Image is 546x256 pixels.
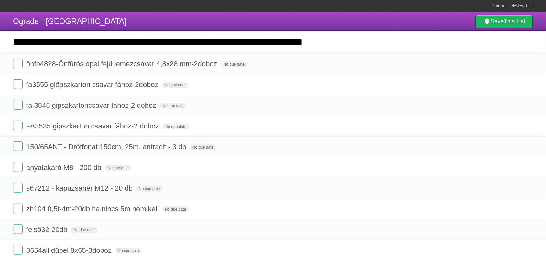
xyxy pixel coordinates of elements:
span: No due date [190,144,216,150]
span: anyatakaró M8 - 200 db [26,163,103,172]
span: s67212 - kapuzsanér M12 - 20 db [26,184,134,192]
span: No due date [221,61,247,67]
span: Ograde - [GEOGRAPHIC_DATA] [13,17,126,26]
span: 8654all dübel 8x65-3doboz [26,246,113,254]
label: Done [13,183,23,193]
a: SaveThis List [476,15,533,28]
span: No due date [105,165,131,171]
span: önfo4828-Önfúrós opel fejű lemezcsavar 4,8x28 mm-2doboz [26,60,219,68]
span: zh104 0,5t-4m-20db ha nincs 5m nem kell [26,205,160,213]
label: Done [13,141,23,151]
span: No due date [162,82,188,88]
label: Done [13,162,23,172]
label: Done [13,224,23,234]
span: FA3535 gipszkarton csavar fához-2 doboz [26,122,161,130]
span: No due date [160,103,186,109]
span: No due date [71,227,97,233]
label: Done [13,79,23,89]
b: This List [504,18,526,25]
span: No due date [136,186,162,192]
label: Done [13,121,23,130]
span: No due date [115,248,141,254]
span: fa 3545 gipszkartoncsavar fához-2 doboz [26,101,158,109]
span: felső32-20db [26,226,69,234]
span: No due date [162,206,189,212]
label: Done [13,59,23,68]
label: Done [13,204,23,213]
label: Done [13,245,23,255]
label: Done [13,100,23,110]
span: 150/65ANT - Drótfonat 150cm, 25m, antracit - 3 db [26,143,188,151]
span: No due date [163,124,189,129]
span: fa3555 giőpszkarton csavar fához-2doboz [26,81,160,89]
